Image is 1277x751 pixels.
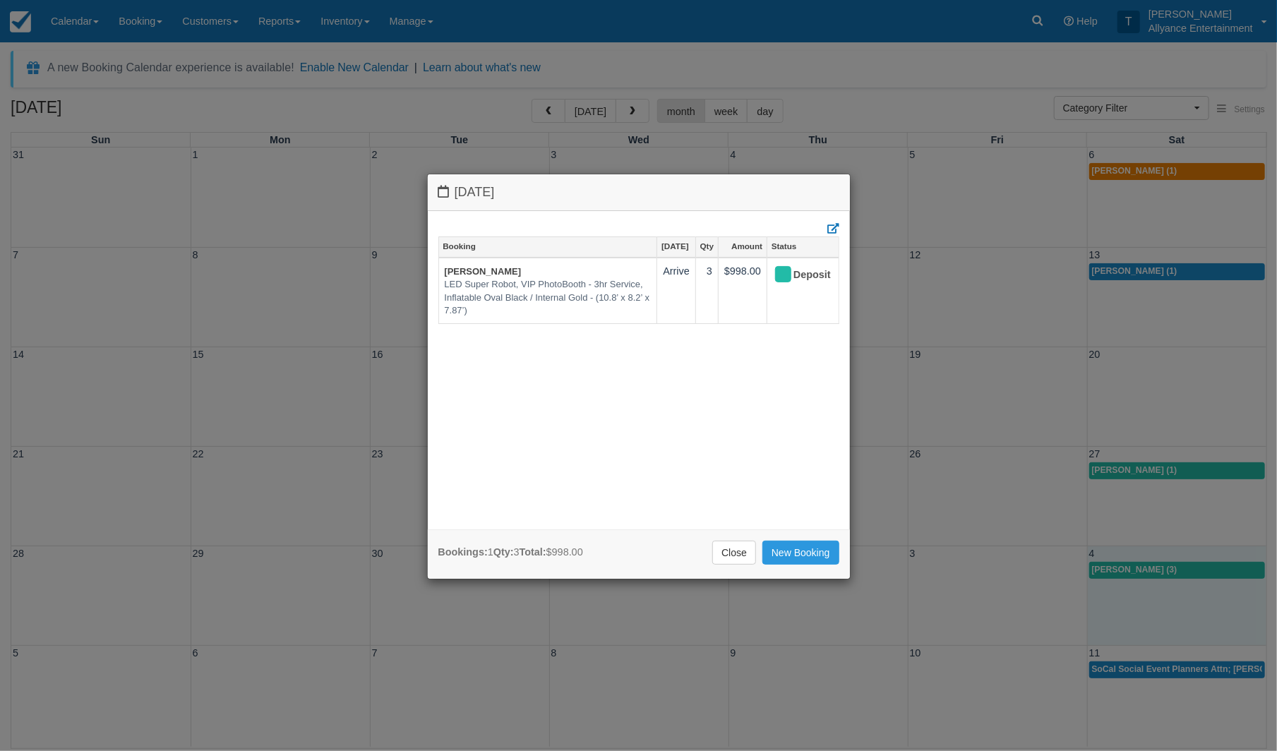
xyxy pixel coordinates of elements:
[773,264,820,287] div: Deposit
[762,541,839,565] a: New Booking
[438,545,583,560] div: 1 3 $998.00
[520,546,546,558] strong: Total:
[657,237,695,257] a: [DATE]
[493,546,514,558] strong: Qty:
[439,237,657,257] a: Booking
[438,185,839,200] h4: [DATE]
[719,258,767,324] td: $998.00
[719,237,767,257] a: Amount
[445,278,652,318] em: LED Super Robot, VIP PhotoBooth - 3hr Service, Inflatable Oval Black / Internal Gold - (10.8’ x 8...
[695,258,718,324] td: 3
[445,266,522,277] a: [PERSON_NAME]
[657,258,696,324] td: Arrive
[696,237,718,257] a: Qty
[712,541,756,565] a: Close
[438,546,488,558] strong: Bookings:
[767,237,838,257] a: Status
